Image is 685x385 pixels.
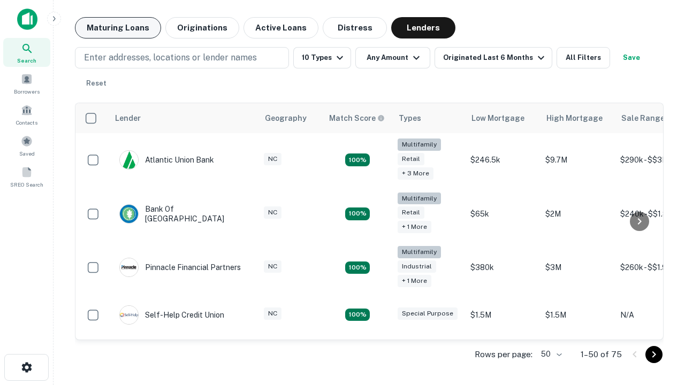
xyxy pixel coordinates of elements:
a: Borrowers [3,69,50,98]
td: $1.5M [540,295,615,335]
span: Contacts [16,118,37,127]
div: Multifamily [398,246,441,258]
img: picture [120,205,138,223]
div: + 3 more [398,167,433,180]
div: Sale Range [621,112,665,125]
div: Matching Properties: 11, hasApolloMatch: undefined [345,309,370,321]
div: + 1 more [398,221,431,233]
p: Enter addresses, locations or lender names [84,51,257,64]
button: Enter addresses, locations or lender names [75,47,289,68]
span: Saved [19,149,35,158]
div: Special Purpose [398,307,458,320]
div: Self-help Credit Union [119,305,224,325]
div: Multifamily [398,138,441,151]
span: Borrowers [14,87,40,96]
button: 10 Types [293,47,351,68]
div: Lender [115,112,141,125]
a: Saved [3,131,50,160]
span: SREO Search [10,180,43,189]
div: Matching Properties: 13, hasApolloMatch: undefined [345,261,370,274]
img: capitalize-icon.png [17,9,37,30]
div: Retail [398,153,424,165]
th: Low Mortgage [465,103,540,133]
div: NC [264,206,281,219]
th: Capitalize uses an advanced AI algorithm to match your search with the best lender. The match sco... [323,103,392,133]
th: High Mortgage [540,103,615,133]
button: Originations [165,17,239,38]
div: Geography [265,112,307,125]
div: Atlantic Union Bank [119,150,214,170]
div: High Mortgage [546,112,603,125]
button: Go to next page [645,346,663,363]
td: $1.5M [465,295,540,335]
td: $3M [540,241,615,295]
div: Matching Properties: 10, hasApolloMatch: undefined [345,153,370,166]
div: NC [264,153,281,165]
button: Active Loans [243,17,318,38]
th: Geography [258,103,323,133]
button: Lenders [391,17,455,38]
th: Types [392,103,465,133]
div: NC [264,307,281,320]
div: 50 [537,346,564,362]
td: $65k [465,187,540,241]
td: $246.5k [465,133,540,187]
iframe: Chat Widget [631,299,685,351]
h6: Match Score [329,112,383,124]
button: Save your search to get updates of matches that match your search criteria. [614,47,649,68]
p: 1–50 of 75 [581,348,622,361]
button: Maturing Loans [75,17,161,38]
td: $2M [540,187,615,241]
img: picture [120,151,138,169]
button: Any Amount [355,47,430,68]
a: Contacts [3,100,50,129]
div: + 1 more [398,275,431,287]
p: Rows per page: [475,348,532,361]
div: Types [399,112,421,125]
div: Industrial [398,260,436,273]
div: Low Mortgage [471,112,524,125]
div: Pinnacle Financial Partners [119,258,241,277]
img: picture [120,258,138,276]
th: Lender [109,103,258,133]
button: Distress [323,17,387,38]
a: SREO Search [3,162,50,191]
button: All Filters [557,47,610,68]
img: picture [120,306,138,324]
td: $9.7M [540,133,615,187]
button: Reset [79,73,113,94]
td: $380k [465,241,540,295]
div: Matching Properties: 17, hasApolloMatch: undefined [345,207,370,220]
a: Search [3,38,50,67]
button: Originated Last 6 Months [435,47,552,68]
div: Multifamily [398,192,441,205]
span: Search [17,56,36,65]
div: Bank Of [GEOGRAPHIC_DATA] [119,204,248,224]
div: Originated Last 6 Months [443,51,547,64]
div: NC [264,260,281,273]
div: Capitalize uses an advanced AI algorithm to match your search with the best lender. The match sco... [329,112,385,124]
div: Retail [398,206,424,219]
